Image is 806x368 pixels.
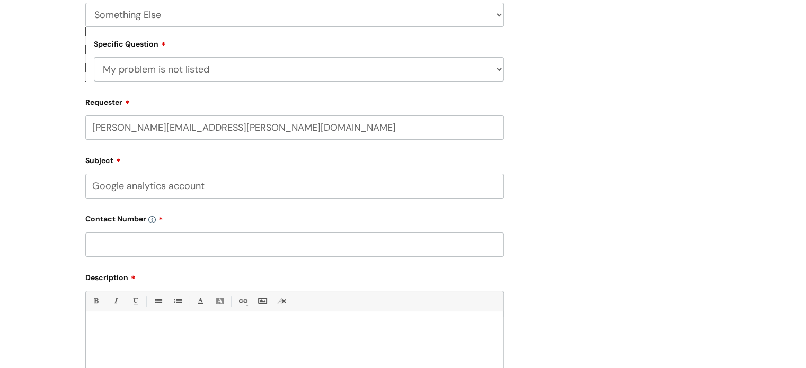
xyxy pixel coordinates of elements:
[128,294,141,308] a: Underline(Ctrl-U)
[89,294,102,308] a: Bold (Ctrl-B)
[151,294,164,308] a: • Unordered List (Ctrl-Shift-7)
[94,38,166,49] label: Specific Question
[85,94,504,107] label: Requester
[85,270,504,282] label: Description
[236,294,249,308] a: Link
[85,152,504,165] label: Subject
[275,294,288,308] a: Remove formatting (Ctrl-\)
[109,294,122,308] a: Italic (Ctrl-I)
[148,216,156,223] img: info-icon.svg
[193,294,207,308] a: Font Color
[85,211,504,223] label: Contact Number
[171,294,184,308] a: 1. Ordered List (Ctrl-Shift-8)
[213,294,226,308] a: Back Color
[255,294,269,308] a: Insert Image...
[85,115,504,140] input: Email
